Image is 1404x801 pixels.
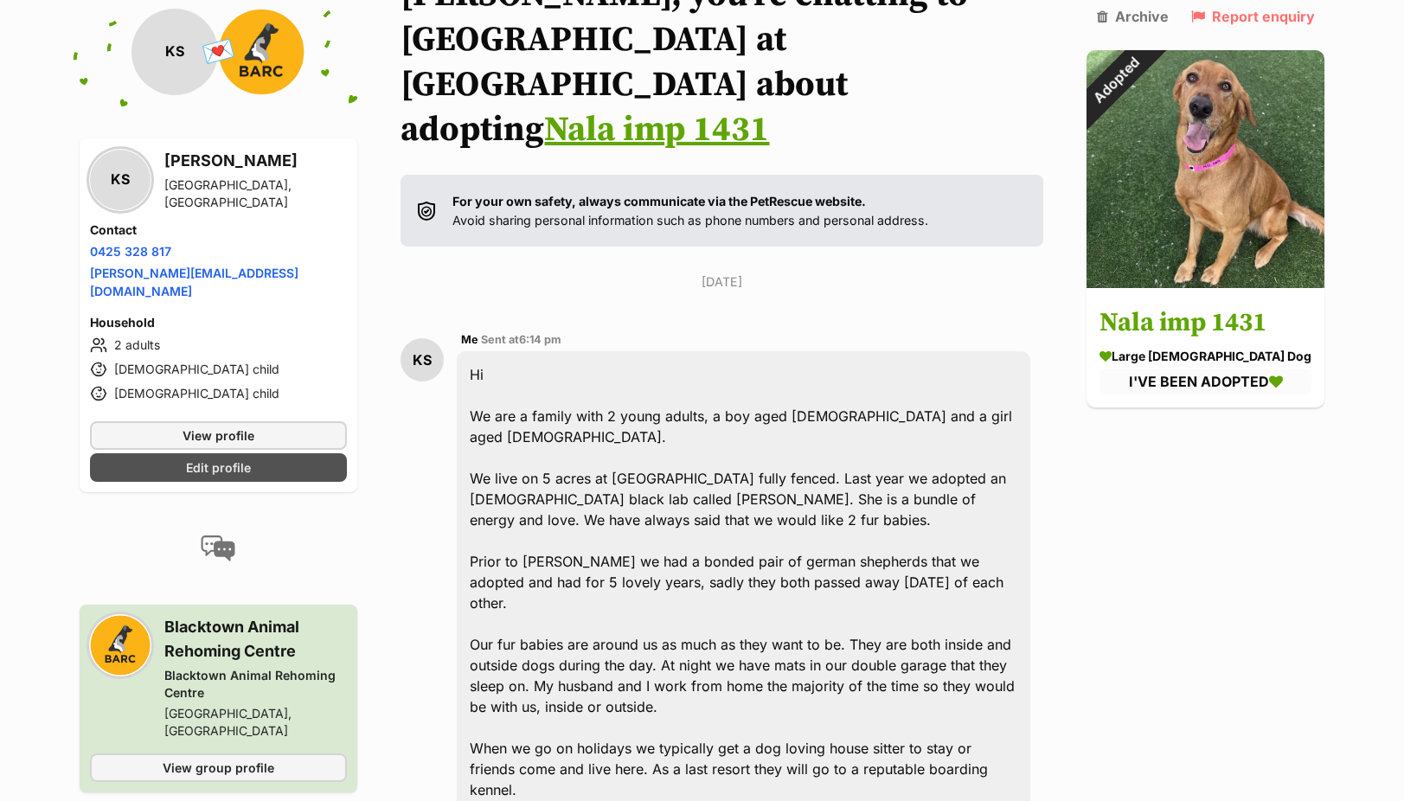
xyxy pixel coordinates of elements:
[1087,274,1324,292] a: Adopted
[164,705,348,740] div: [GEOGRAPHIC_DATA], [GEOGRAPHIC_DATA]
[452,192,928,229] p: Avoid sharing personal information such as phone numbers and personal address.
[164,176,348,211] div: [GEOGRAPHIC_DATA], [GEOGRAPHIC_DATA]
[218,9,305,95] img: Blacktown Animal Rehoming Centre profile pic
[164,149,348,173] h3: [PERSON_NAME]
[163,759,274,777] span: View group profile
[90,753,348,782] a: View group profile
[544,108,769,151] a: Nala imp 1431
[90,314,348,331] h4: Household
[1099,348,1311,366] div: large [DEMOGRAPHIC_DATA] Dog
[199,34,238,71] span: 💌
[1087,292,1324,407] a: Nala imp 1431 large [DEMOGRAPHIC_DATA] Dog I'VE BEEN ADOPTED
[1099,370,1311,394] div: I'VE BEEN ADOPTED
[90,383,348,404] li: [DEMOGRAPHIC_DATA] child
[452,194,866,208] strong: For your own safety, always communicate via the PetRescue website.
[401,338,444,381] div: KS
[90,244,171,259] a: 0425 328 817
[481,333,561,346] span: Sent at
[90,359,348,380] li: [DEMOGRAPHIC_DATA] child
[164,667,348,702] div: Blacktown Animal Rehoming Centre
[1099,304,1311,343] h3: Nala imp 1431
[90,421,348,450] a: View profile
[131,9,218,95] div: KS
[164,615,348,663] h3: Blacktown Animal Rehoming Centre
[90,266,298,298] a: [PERSON_NAME][EMAIL_ADDRESS][DOMAIN_NAME]
[90,150,151,210] div: KS
[90,453,348,482] a: Edit profile
[519,333,561,346] span: 6:14 pm
[90,615,151,676] img: Blacktown Animal Rehoming Centre profile pic
[90,335,348,356] li: 2 adults
[183,426,254,445] span: View profile
[401,272,1043,291] p: [DATE]
[90,221,348,239] h4: Contact
[201,535,235,561] img: conversation-icon-4a6f8262b818ee0b60e3300018af0b2d0b884aa5de6e9bcb8d3d4eeb1a70a7c4.svg
[1191,9,1315,24] a: Report enquiry
[1087,50,1324,288] img: Nala imp 1431
[1097,9,1169,24] a: Archive
[186,458,251,477] span: Edit profile
[1064,28,1170,133] div: Adopted
[461,333,478,346] span: Me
